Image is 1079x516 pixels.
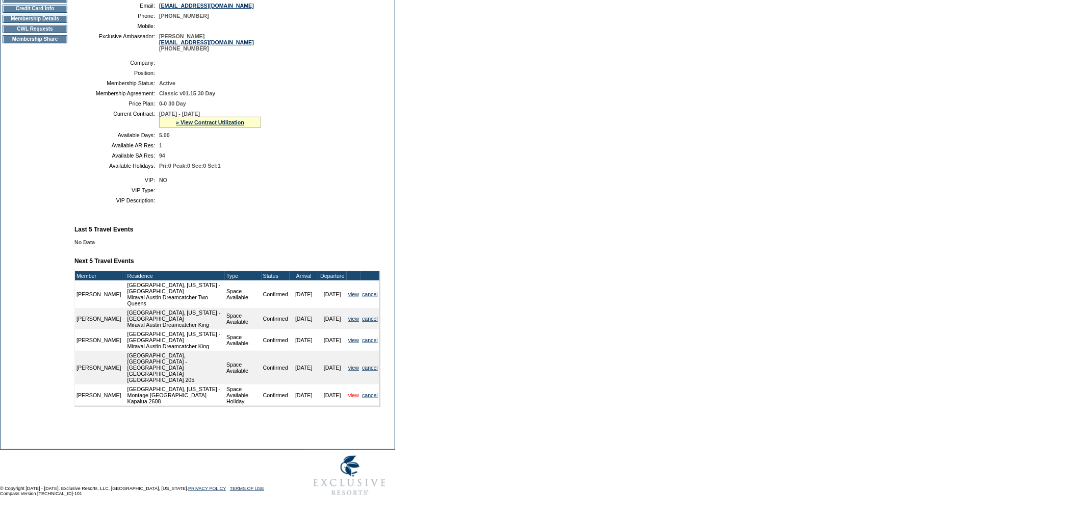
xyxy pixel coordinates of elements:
[225,271,262,280] td: Type
[348,365,359,371] a: view
[126,329,225,351] td: [GEOGRAPHIC_DATA], [US_STATE] - [GEOGRAPHIC_DATA] Miraval Austin Dreamcatcher King
[3,15,67,23] td: Membership Details
[262,271,290,280] td: Status
[290,329,318,351] td: [DATE]
[79,111,155,128] td: Current Contract:
[318,329,347,351] td: [DATE]
[290,280,318,308] td: [DATE]
[75,308,123,329] td: [PERSON_NAME]
[262,308,290,329] td: Confirmed
[225,308,262,329] td: Space Available
[79,33,155,51] td: Exclusive Ambassador:
[75,384,123,406] td: [PERSON_NAME]
[3,35,67,43] td: Membership Share
[290,308,318,329] td: [DATE]
[230,486,265,491] a: TERMS OF USE
[225,280,262,308] td: Space Available
[79,177,155,183] td: VIP:
[290,271,318,280] td: Arrival
[3,25,67,33] td: CWL Requests
[79,142,155,148] td: Available AR Res:
[79,70,155,76] td: Position:
[262,384,290,406] td: Confirmed
[79,3,155,9] td: Email:
[159,152,165,159] span: 94
[225,329,262,351] td: Space Available
[262,351,290,384] td: Confirmed
[159,163,221,169] span: Pri:0 Peak:0 Sec:0 Sel:1
[79,23,155,29] td: Mobile:
[159,132,170,138] span: 5.00
[79,163,155,169] td: Available Holidays:
[3,5,67,13] td: Credit Card Info
[79,60,155,66] td: Company:
[362,337,378,343] a: cancel
[290,351,318,384] td: [DATE]
[74,239,389,245] div: No Data
[159,177,167,183] span: NO
[126,280,225,308] td: [GEOGRAPHIC_DATA], [US_STATE] - [GEOGRAPHIC_DATA] Miraval Austin Dreamcatcher Two Queens
[348,316,359,322] a: view
[225,351,262,384] td: Space Available
[79,90,155,96] td: Membership Agreement:
[159,142,162,148] span: 1
[290,384,318,406] td: [DATE]
[79,100,155,107] td: Price Plan:
[262,280,290,308] td: Confirmed
[75,280,123,308] td: [PERSON_NAME]
[318,271,347,280] td: Departure
[362,365,378,371] a: cancel
[318,280,347,308] td: [DATE]
[79,13,155,19] td: Phone:
[159,100,186,107] span: 0-0 30 Day
[126,384,225,406] td: [GEOGRAPHIC_DATA], [US_STATE] - Montage [GEOGRAPHIC_DATA] Kapalua 2608
[74,226,133,233] b: Last 5 Travel Events
[348,337,359,343] a: view
[79,187,155,193] td: VIP Type:
[318,351,347,384] td: [DATE]
[75,351,123,384] td: [PERSON_NAME]
[362,392,378,398] a: cancel
[262,329,290,351] td: Confirmed
[159,13,209,19] span: [PHONE_NUMBER]
[362,291,378,297] a: cancel
[74,257,134,265] b: Next 5 Travel Events
[126,271,225,280] td: Residence
[225,384,262,406] td: Space Available Holiday
[79,80,155,86] td: Membership Status:
[318,308,347,329] td: [DATE]
[75,271,123,280] td: Member
[75,329,123,351] td: [PERSON_NAME]
[159,3,254,9] a: [EMAIL_ADDRESS][DOMAIN_NAME]
[159,33,254,51] span: [PERSON_NAME] [PHONE_NUMBER]
[188,486,226,491] a: PRIVACY POLICY
[159,90,215,96] span: Classic v01.15 30 Day
[348,291,359,297] a: view
[348,392,359,398] a: view
[176,119,244,125] a: » View Contract Utilization
[126,351,225,384] td: [GEOGRAPHIC_DATA], [GEOGRAPHIC_DATA] - [GEOGRAPHIC_DATA] [GEOGRAPHIC_DATA] [GEOGRAPHIC_DATA] 205
[318,384,347,406] td: [DATE]
[159,39,254,45] a: [EMAIL_ADDRESS][DOMAIN_NAME]
[79,132,155,138] td: Available Days:
[159,111,200,117] span: [DATE] - [DATE]
[304,450,395,501] img: Exclusive Resorts
[159,80,175,86] span: Active
[362,316,378,322] a: cancel
[79,152,155,159] td: Available SA Res:
[126,308,225,329] td: [GEOGRAPHIC_DATA], [US_STATE] - [GEOGRAPHIC_DATA] Miraval Austin Dreamcatcher King
[79,197,155,203] td: VIP Description:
